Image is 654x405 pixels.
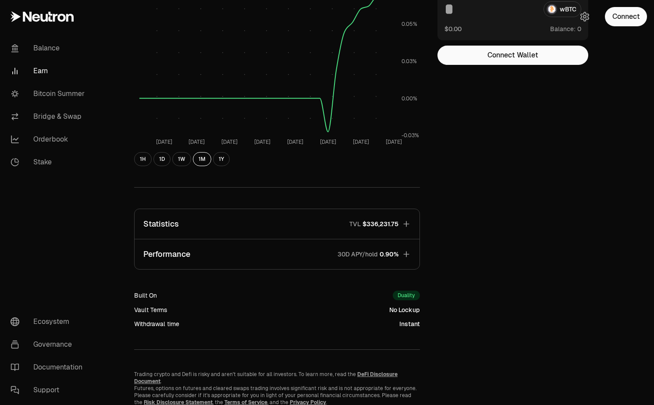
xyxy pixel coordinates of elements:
[380,250,398,259] span: 0.90%
[221,139,238,146] tspan: [DATE]
[134,306,167,314] div: Vault Terms
[4,379,95,401] a: Support
[605,7,647,26] button: Connect
[4,37,95,60] a: Balance
[254,139,270,146] tspan: [DATE]
[402,95,417,102] tspan: 0.00%
[550,25,576,33] span: Balance:
[134,320,179,328] div: Withdrawal time
[135,239,419,269] button: Performance30D APY/hold0.90%
[153,152,171,166] button: 1D
[393,291,420,300] div: Duality
[4,60,95,82] a: Earn
[389,306,420,314] div: No Lockup
[4,333,95,356] a: Governance
[188,139,205,146] tspan: [DATE]
[193,152,211,166] button: 1M
[213,152,230,166] button: 1Y
[156,139,172,146] tspan: [DATE]
[4,356,95,379] a: Documentation
[287,139,303,146] tspan: [DATE]
[172,152,191,166] button: 1W
[437,46,588,65] button: Connect Wallet
[143,248,190,260] p: Performance
[402,58,417,65] tspan: 0.03%
[402,21,417,28] tspan: 0.05%
[402,132,419,139] tspan: -0.03%
[143,218,179,230] p: Statistics
[134,371,420,385] p: Trading crypto and Defi is risky and aren't suitable for all investors. To learn more, read the .
[134,291,157,300] div: Built On
[353,139,369,146] tspan: [DATE]
[134,371,398,385] a: DeFi Disclosure Document
[134,152,152,166] button: 1H
[386,139,402,146] tspan: [DATE]
[4,105,95,128] a: Bridge & Swap
[4,151,95,174] a: Stake
[4,310,95,333] a: Ecosystem
[4,82,95,105] a: Bitcoin Summer
[444,24,462,33] button: $0.00
[4,128,95,151] a: Orderbook
[135,209,419,239] button: StatisticsTVL$336,231.75
[363,220,398,228] span: $336,231.75
[338,250,378,259] p: 30D APY/hold
[320,139,336,146] tspan: [DATE]
[399,320,420,328] div: Instant
[349,220,361,228] p: TVL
